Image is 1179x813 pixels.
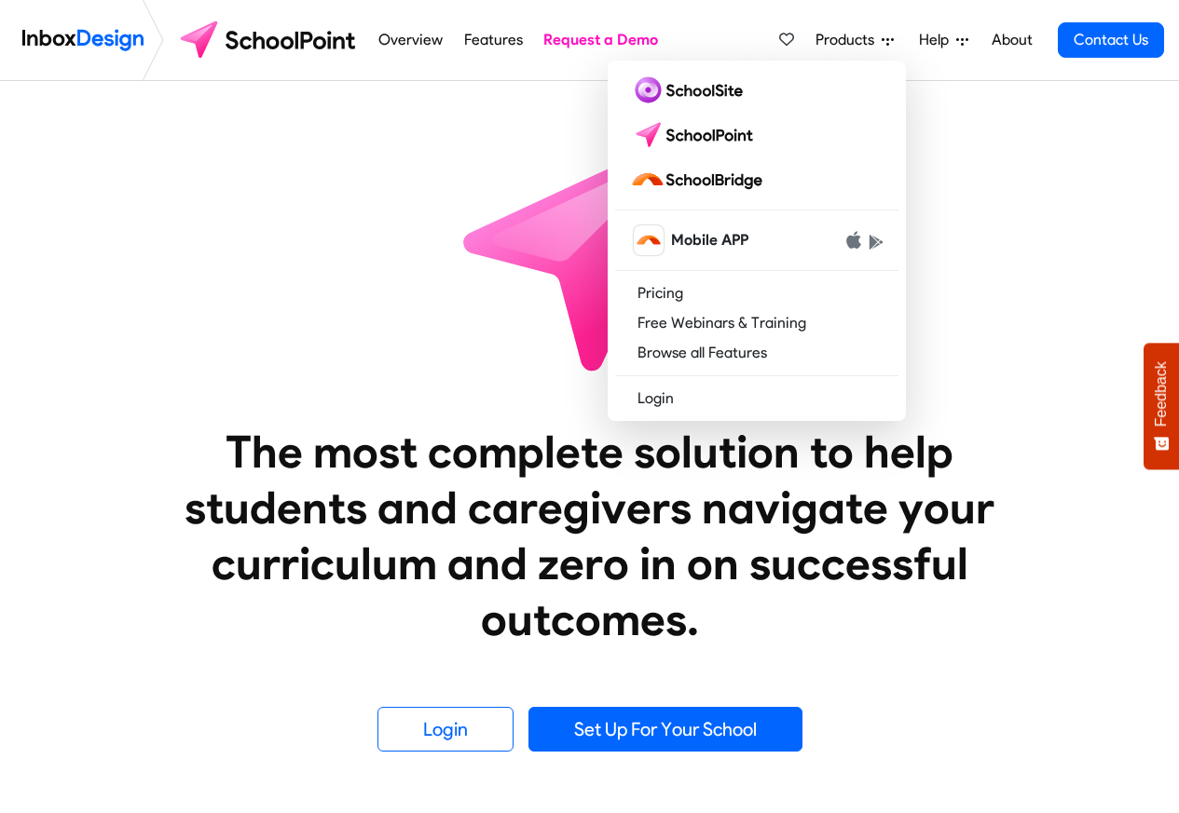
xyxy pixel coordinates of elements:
span: Feedback [1153,361,1170,427]
a: schoolbridge icon Mobile APP [615,218,898,263]
img: schoolsite logo [630,75,750,105]
span: Help [919,29,956,51]
a: Pricing [615,278,898,308]
span: Products [816,29,882,51]
a: Free Webinars & Training [615,308,898,338]
button: Feedback - Show survey [1144,343,1179,469]
a: Set Up For Your School [528,707,802,752]
a: Contact Us [1058,22,1164,58]
a: Features [459,21,528,59]
a: About [986,21,1037,59]
img: schoolpoint logo [171,18,368,62]
a: Products [808,21,901,59]
span: Mobile APP [671,229,748,251]
a: Help [912,21,976,59]
img: schoolpoint logo [630,120,761,150]
a: Browse all Features [615,338,898,368]
img: schoolbridge icon [634,225,664,255]
a: Login [377,707,514,752]
a: Overview [374,21,448,59]
div: Products [608,61,906,421]
img: schoolbridge logo [630,165,770,195]
a: Request a Demo [539,21,664,59]
a: Login [615,384,898,413]
img: icon_schoolpoint.svg [422,81,758,416]
heading: The most complete solution to help students and caregivers navigate your curriculum and zero in o... [147,424,1033,647]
